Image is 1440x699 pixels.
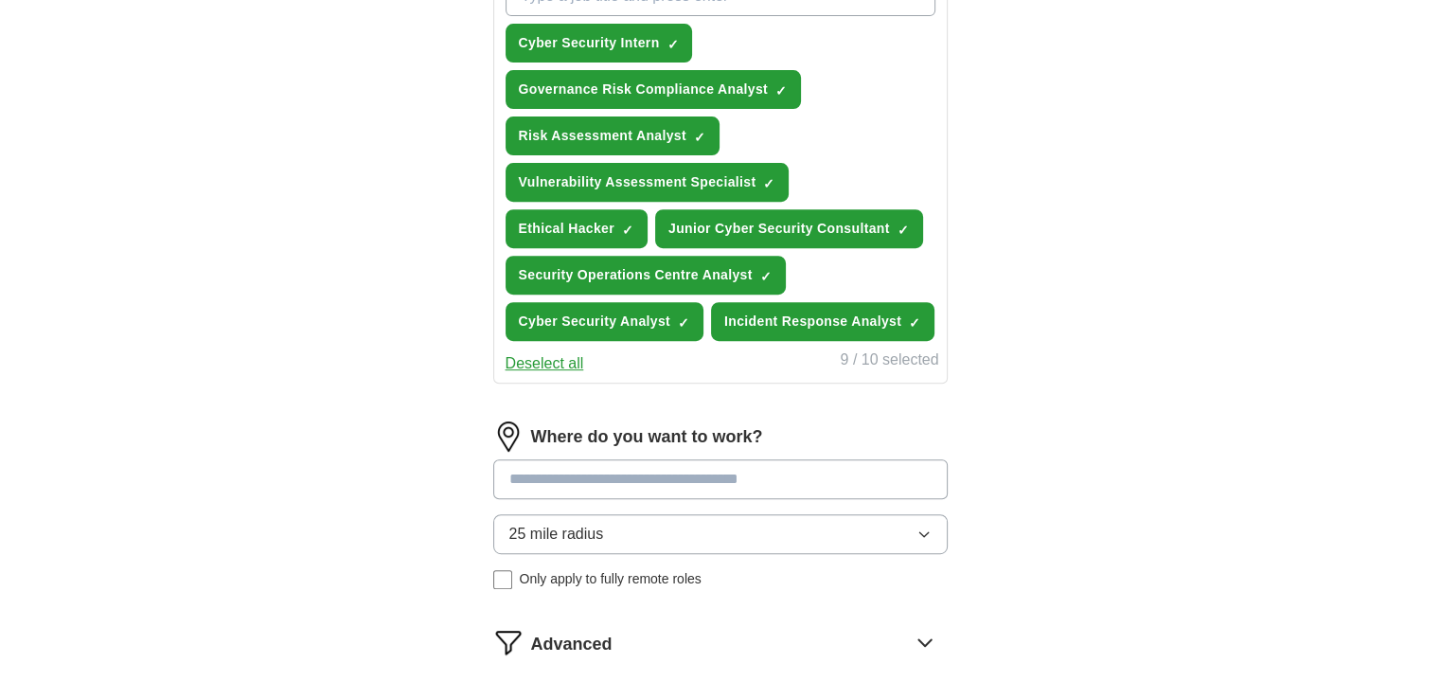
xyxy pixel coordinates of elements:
span: Junior Cyber Security Consultant [668,219,890,239]
span: Cyber Security Analyst [519,312,670,332]
span: ✓ [775,83,787,99]
button: Incident Response Analyst✓ [711,302,934,341]
button: 25 mile radius [493,514,948,554]
div: 9 / 10 selected [840,349,938,375]
button: Deselect all [506,352,584,375]
span: Vulnerability Assessment Specialist [519,172,756,192]
span: ✓ [760,269,772,284]
img: location.png [493,421,524,452]
input: Only apply to fully remote roles [493,570,512,589]
span: ✓ [622,223,633,238]
button: Cyber Security Intern✓ [506,24,693,63]
button: Risk Assessment Analyst✓ [506,116,720,155]
button: Cyber Security Analyst✓ [506,302,703,341]
button: Governance Risk Compliance Analyst✓ [506,70,801,109]
button: Vulnerability Assessment Specialist✓ [506,163,790,202]
img: filter [493,627,524,657]
span: Governance Risk Compliance Analyst [519,80,768,99]
span: Security Operations Centre Analyst [519,265,753,285]
span: Advanced [531,632,613,657]
span: ✓ [763,176,774,191]
span: Cyber Security Intern [519,33,660,53]
span: ✓ [678,315,689,331]
span: Ethical Hacker [519,219,614,239]
span: Only apply to fully remote roles [520,569,702,589]
span: 25 mile radius [509,523,604,546]
span: Incident Response Analyst [724,312,901,332]
span: Risk Assessment Analyst [519,126,686,146]
span: ✓ [694,130,705,145]
button: Ethical Hacker✓ [506,209,648,248]
span: ✓ [667,37,678,52]
button: Security Operations Centre Analyst✓ [506,256,786,295]
span: ✓ [898,223,909,238]
span: ✓ [909,315,920,331]
label: Where do you want to work? [531,424,763,450]
button: Junior Cyber Security Consultant✓ [655,209,923,248]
